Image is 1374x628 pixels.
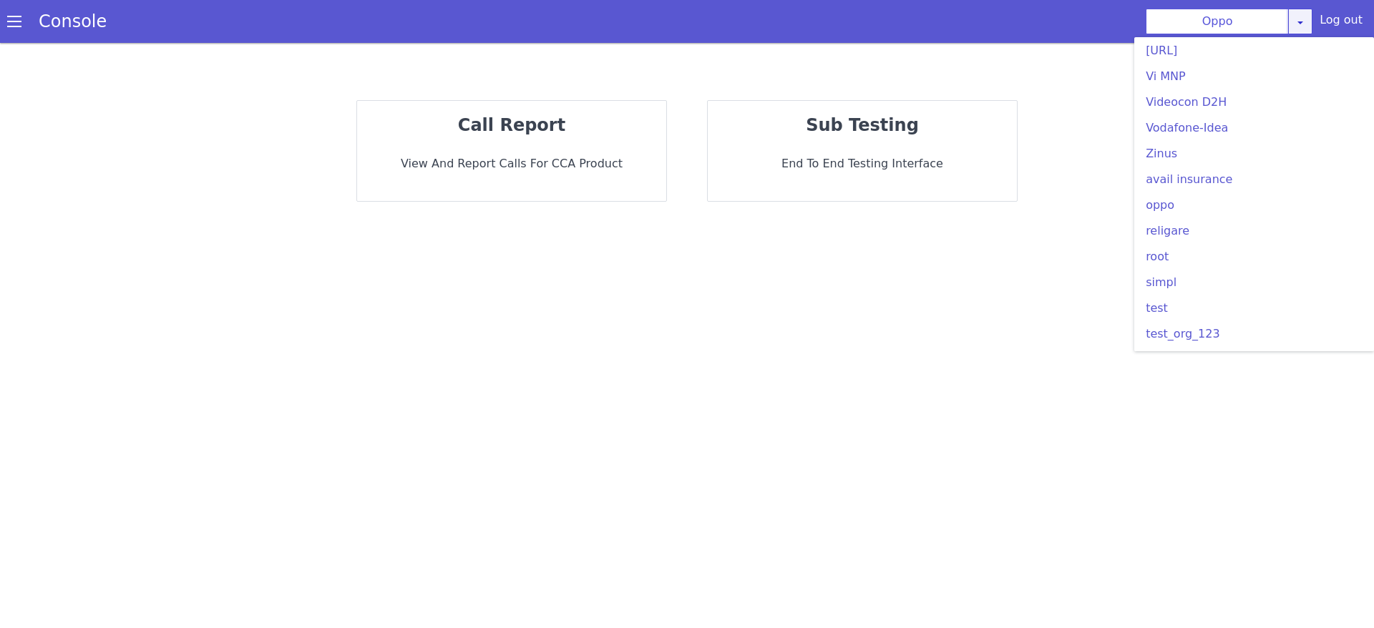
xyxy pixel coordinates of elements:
[1140,142,1368,165] a: Zinus
[369,155,655,172] p: View and report calls for CCA Product
[1140,271,1368,294] a: simpl
[1140,245,1368,268] a: root
[1140,168,1368,191] a: avail insurance
[719,155,1005,172] p: End to End Testing Interface
[1140,297,1368,320] a: test
[1140,39,1368,62] a: [URL]
[1140,65,1368,88] a: Vi MNP
[1320,11,1363,34] div: Log out
[806,115,919,135] strong: sub testing
[1140,220,1368,242] a: religare
[458,115,565,135] strong: call report
[21,11,124,31] a: Console
[1140,194,1368,217] a: oppo
[1140,117,1368,139] a: Vodafone-Idea
[1140,323,1368,345] a: test_org_123
[1140,91,1368,114] a: Videocon D2H
[1146,9,1289,34] button: Oppo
